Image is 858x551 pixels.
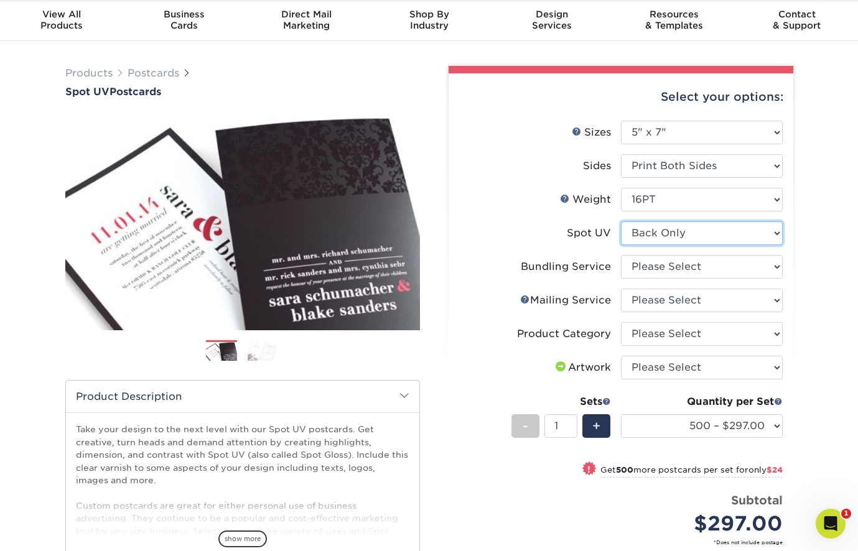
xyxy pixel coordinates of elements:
h1: Postcards [65,86,420,98]
div: Sides [583,159,611,174]
a: Spot UVPostcards [65,86,420,98]
span: Design [490,9,613,20]
a: BusinessCards [123,1,245,41]
p: Take your design to the next level with our Spot UV postcards. Get creative, turn heads and deman... [76,423,409,550]
a: Postcards [128,67,179,79]
span: ! [587,463,590,476]
div: Marketing [245,9,368,31]
div: & Support [735,9,858,31]
div: & Templates [613,9,735,31]
a: Resources& Templates [613,1,735,41]
div: Spot UV [567,226,611,241]
img: Postcards 02 [248,340,279,361]
div: Product Category [517,326,611,341]
div: Artwork [553,360,611,375]
img: Spot UV 01 [65,99,420,344]
small: Get more postcards per set for [600,465,783,478]
span: + [592,417,600,435]
span: Spot UV [65,86,110,98]
div: Bundling Service [521,259,611,274]
strong: Subtotal [731,493,783,507]
span: Shop By [368,9,490,20]
iframe: Intercom live chat [816,509,846,539]
span: Direct Mail [245,9,368,20]
div: Quantity per Set [621,394,783,409]
a: Contact& Support [735,1,858,41]
div: Weight [560,192,611,207]
div: Sizes [572,125,611,140]
div: Services [490,9,613,31]
span: $24 [767,465,783,475]
a: DesignServices [490,1,613,41]
h2: Product Description [66,381,419,412]
span: Business [123,9,245,20]
div: Cards [123,9,245,31]
span: Resources [613,9,735,20]
span: - [523,417,528,435]
span: only [748,465,783,475]
small: *Does not include postage [469,539,783,546]
img: Postcards 01 [206,341,237,363]
div: Industry [368,9,490,31]
a: Direct MailMarketing [245,1,368,41]
div: Mailing Service [520,293,611,308]
div: Select your options: [459,73,783,121]
span: show more [218,530,267,547]
a: Products [65,67,113,79]
span: Contact [735,9,858,20]
strong: 500 [616,465,633,475]
div: Sets [511,394,611,409]
div: $297.00 [630,509,783,539]
span: 1 [841,509,851,519]
a: Shop ByIndustry [368,1,490,41]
